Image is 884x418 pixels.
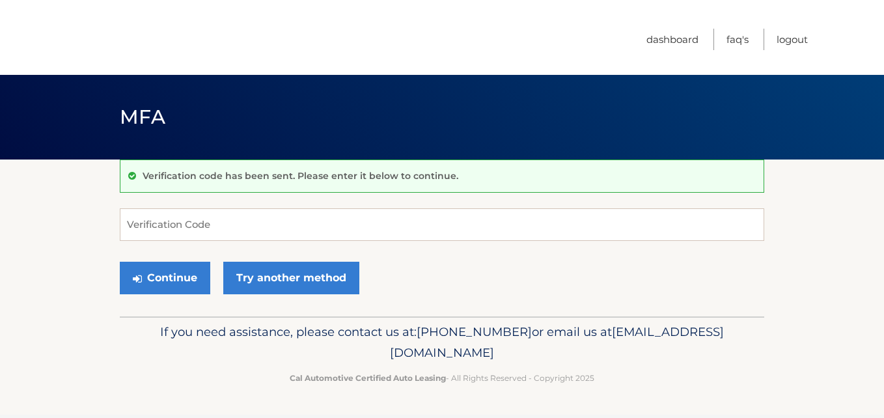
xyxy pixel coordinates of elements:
[120,105,165,129] span: MFA
[128,322,756,363] p: If you need assistance, please contact us at: or email us at
[777,29,808,50] a: Logout
[390,324,724,360] span: [EMAIL_ADDRESS][DOMAIN_NAME]
[128,371,756,385] p: - All Rights Reserved - Copyright 2025
[290,373,446,383] strong: Cal Automotive Certified Auto Leasing
[417,324,532,339] span: [PHONE_NUMBER]
[76,13,252,59] a: Cal Automotive
[646,29,698,50] a: Dashboard
[726,29,749,50] a: FAQ's
[120,208,764,241] input: Verification Code
[120,262,210,294] button: Continue
[223,262,359,294] a: Try another method
[143,170,458,182] p: Verification code has been sent. Please enter it below to continue.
